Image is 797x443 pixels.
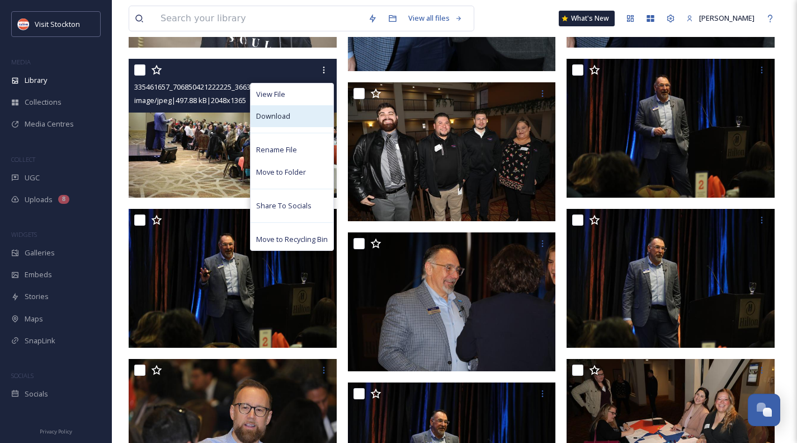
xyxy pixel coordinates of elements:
span: Media Centres [25,119,74,129]
span: Rename File [256,144,297,155]
span: Galleries [25,248,55,258]
a: [PERSON_NAME] [681,7,760,29]
a: What's New [559,11,615,26]
img: 335692946_168565762693192_769674560401987515_n.jpg [567,209,775,348]
span: Privacy Policy [40,428,72,435]
span: Library [25,75,47,86]
img: unnamed.jpeg [18,18,29,30]
a: Privacy Policy [40,424,72,437]
img: 336361269_602285138436920_2713767770516439718_n.jpg [348,82,556,221]
span: [PERSON_NAME] [699,13,754,23]
span: Move to Folder [256,167,306,178]
span: Collections [25,97,62,108]
span: Move to Recycling Bin [256,234,328,245]
span: Download [256,111,290,122]
span: WIDGETS [11,230,37,239]
span: SnapLink [25,335,55,346]
img: 336375341_1184928499080937_3471384818803323606_n.jpg [567,59,775,198]
a: View all files [403,7,468,29]
span: Embeds [25,269,52,280]
button: Open Chat [748,394,780,426]
div: 8 [58,195,69,204]
img: 335635804_219842563933242_2752663160622218653_n.jpg [348,232,556,371]
span: Stories [25,291,49,302]
span: View File [256,89,285,100]
span: Share To Socials [256,200,312,211]
img: 335461657_706850421222225_3663131573882669449_n.jpg [129,59,337,198]
span: Maps [25,314,43,324]
span: image/jpeg | 497.88 kB | 2048 x 1365 [134,95,246,105]
span: Uploads [25,194,53,205]
span: 335461657_706850421222225_3663131573882669449_n.jpg [134,82,329,92]
span: COLLECT [11,155,35,164]
span: SOCIALS [11,371,34,380]
span: UGC [25,172,40,183]
span: Visit Stockton [35,19,80,29]
span: MEDIA [11,58,31,66]
img: 335605381_677268957484851_8518008253949698298_n.jpg [129,209,337,348]
input: Search your library [155,6,362,31]
span: Socials [25,389,48,399]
